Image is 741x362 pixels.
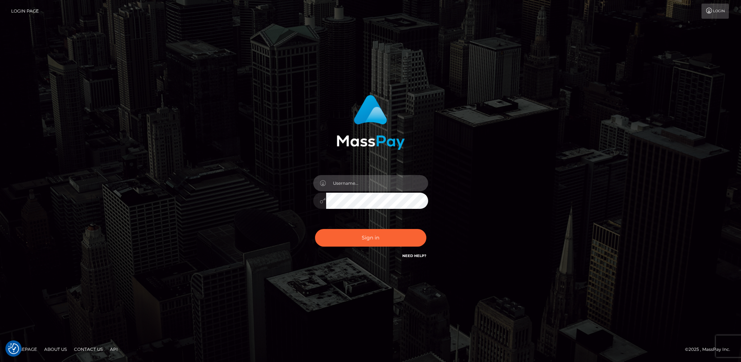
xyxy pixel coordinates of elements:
[326,175,428,191] input: Username...
[41,344,70,355] a: About Us
[685,345,736,353] div: © 2025 , MassPay Inc.
[315,229,426,247] button: Sign in
[701,4,729,19] a: Login
[337,95,405,150] img: MassPay Login
[11,4,39,19] a: Login Page
[8,343,19,354] img: Revisit consent button
[71,344,106,355] a: Contact Us
[402,253,426,258] a: Need Help?
[8,344,40,355] a: Homepage
[8,343,19,354] button: Consent Preferences
[107,344,121,355] a: API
